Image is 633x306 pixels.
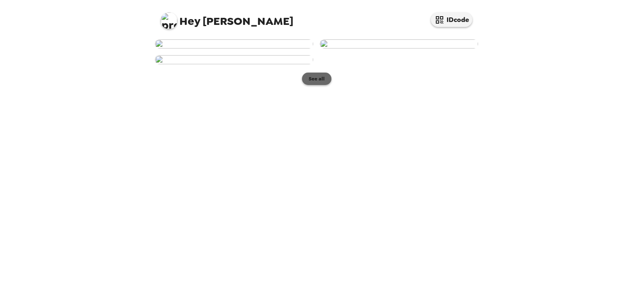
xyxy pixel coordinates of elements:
img: user-254282 [320,39,478,49]
span: Hey [179,14,200,29]
span: [PERSON_NAME] [161,8,293,27]
img: profile pic [161,12,177,29]
img: user-254287 [155,39,313,49]
img: user-254277 [155,55,313,64]
button: See all [302,73,331,85]
button: IDcode [431,12,472,27]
